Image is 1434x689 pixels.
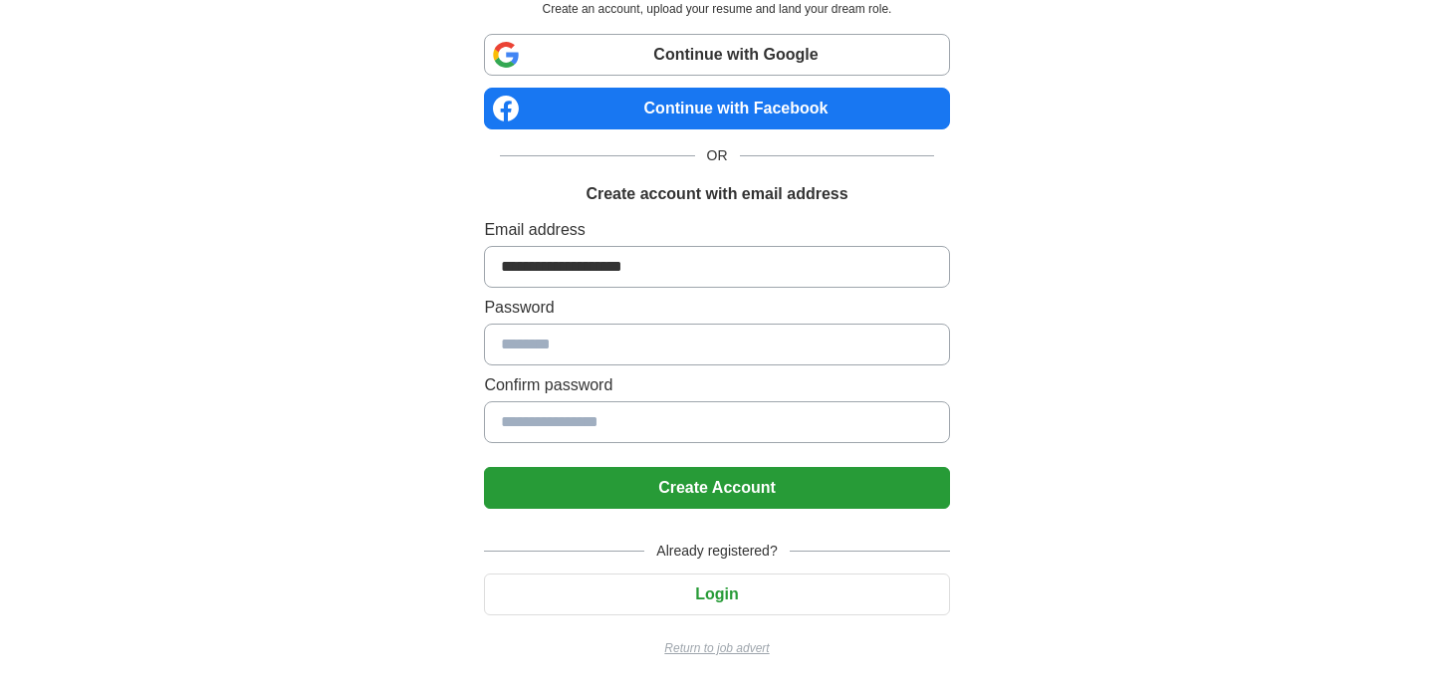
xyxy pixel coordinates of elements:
[484,574,949,615] button: Login
[586,182,847,206] h1: Create account with email address
[484,296,949,320] label: Password
[484,88,949,129] a: Continue with Facebook
[695,145,740,166] span: OR
[484,585,949,602] a: Login
[484,467,949,509] button: Create Account
[484,34,949,76] a: Continue with Google
[484,218,949,242] label: Email address
[644,541,789,562] span: Already registered?
[484,639,949,657] a: Return to job advert
[484,373,949,397] label: Confirm password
